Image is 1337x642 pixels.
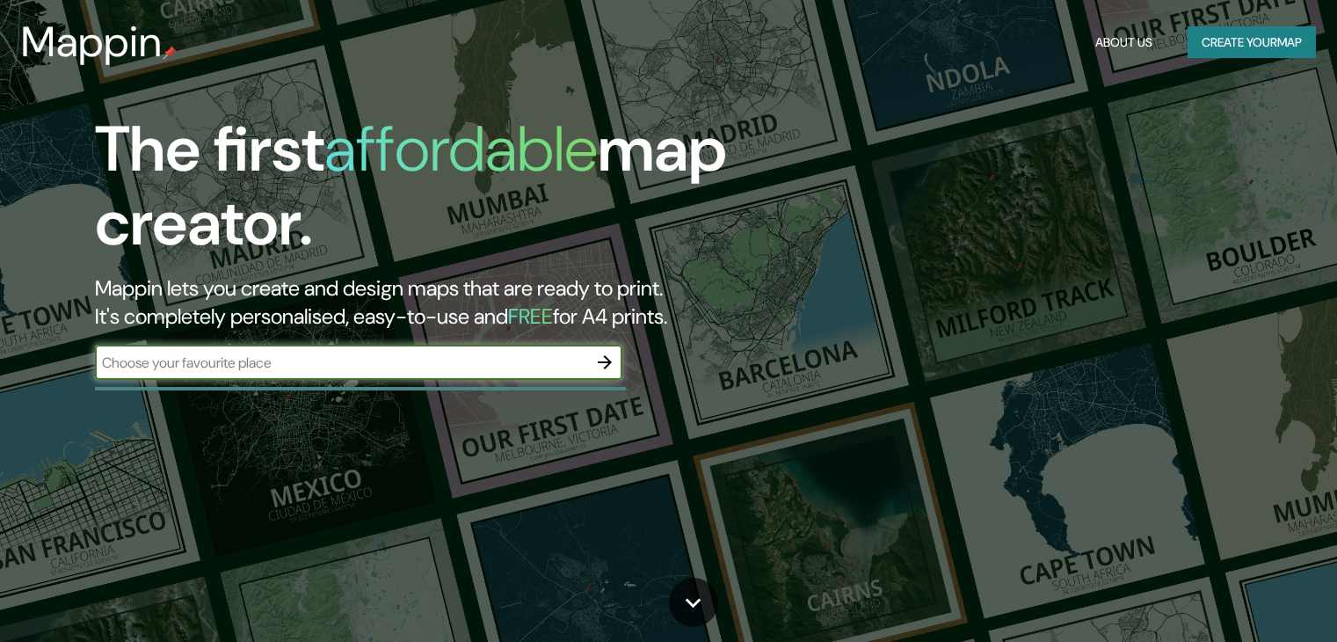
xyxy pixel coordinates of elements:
img: mappin-pin [163,46,177,60]
h1: affordable [324,108,598,190]
input: Choose your favourite place [95,353,587,373]
h1: The first map creator. [95,113,764,274]
h3: Mappin [21,18,163,67]
button: About Us [1088,26,1159,59]
iframe: Help widget launcher [1181,573,1318,623]
h5: FREE [508,303,553,330]
h2: Mappin lets you create and design maps that are ready to print. It's completely personalised, eas... [95,274,764,331]
button: Create yourmap [1188,26,1316,59]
